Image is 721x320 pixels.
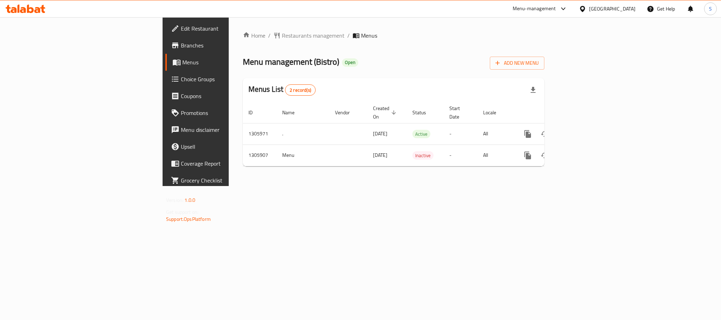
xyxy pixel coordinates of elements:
span: Name [282,108,304,117]
span: Edit Restaurant [181,24,277,33]
span: Status [412,108,435,117]
span: Created On [373,104,398,121]
span: Get support on: [166,207,198,217]
th: Actions [514,102,593,123]
a: Upsell [165,138,283,155]
a: Edit Restaurant [165,20,283,37]
span: Menu disclaimer [181,126,277,134]
span: 2 record(s) [285,87,315,94]
a: Promotions [165,104,283,121]
a: Coverage Report [165,155,283,172]
div: Menu-management [513,5,556,13]
a: Restaurants management [273,31,344,40]
a: Grocery Checklist [165,172,283,189]
div: Inactive [412,151,434,160]
td: Menu [277,145,329,166]
span: Choice Groups [181,75,277,83]
span: Grocery Checklist [181,176,277,185]
span: Add New Menu [495,59,539,68]
a: Choice Groups [165,71,283,88]
h2: Menus List [248,84,316,96]
span: ID [248,108,262,117]
div: [GEOGRAPHIC_DATA] [589,5,635,13]
span: Start Date [449,104,469,121]
td: - [444,145,477,166]
a: Menus [165,54,283,71]
a: Support.OpsPlatform [166,215,211,224]
span: Menus [361,31,377,40]
button: more [519,147,536,164]
span: Locale [483,108,505,117]
span: Inactive [412,152,434,160]
button: Add New Menu [490,57,544,70]
div: Total records count [285,84,316,96]
li: / [347,31,350,40]
span: S [709,5,712,13]
span: Coverage Report [181,159,277,168]
span: 1.0.0 [184,196,195,205]
button: more [519,126,536,142]
span: Upsell [181,142,277,151]
span: Menus [182,58,277,66]
td: . [277,123,329,145]
div: Open [342,58,358,67]
span: Version: [166,196,183,205]
a: Coupons [165,88,283,104]
span: Restaurants management [282,31,344,40]
span: Open [342,59,358,65]
button: Change Status [536,126,553,142]
div: Export file [525,82,542,98]
span: Menu management ( Bistro ) [243,54,339,70]
span: Active [412,130,430,138]
span: [DATE] [373,151,387,160]
span: [DATE] [373,129,387,138]
span: Promotions [181,109,277,117]
table: enhanced table [243,102,593,166]
td: - [444,123,477,145]
td: All [477,123,514,145]
nav: breadcrumb [243,31,544,40]
span: Coupons [181,92,277,100]
span: Vendor [335,108,359,117]
button: Change Status [536,147,553,164]
span: Branches [181,41,277,50]
td: All [477,145,514,166]
a: Branches [165,37,283,54]
a: Menu disclaimer [165,121,283,138]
